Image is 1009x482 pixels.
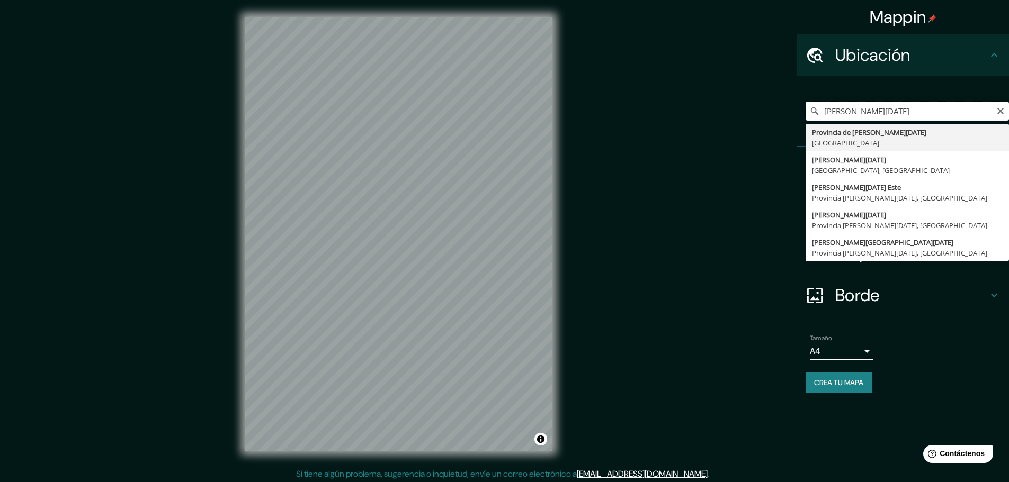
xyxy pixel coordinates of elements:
[797,34,1009,76] div: Ubicación
[806,102,1009,121] input: Elige tu ciudad o zona
[812,183,901,192] font: [PERSON_NAME][DATE] Este
[810,334,832,342] font: Tamaño
[797,147,1009,189] div: Patas
[812,166,950,175] font: [GEOGRAPHIC_DATA], [GEOGRAPHIC_DATA]
[797,232,1009,274] div: Disposición
[810,345,820,357] font: A4
[835,284,880,306] font: Borde
[812,128,926,137] font: Provincia de [PERSON_NAME][DATE]
[708,468,709,479] font: .
[812,248,987,258] font: Provincia [PERSON_NAME][DATE], [GEOGRAPHIC_DATA]
[812,138,879,148] font: [GEOGRAPHIC_DATA]
[797,274,1009,316] div: Borde
[812,210,886,220] font: [PERSON_NAME][DATE]
[711,468,713,479] font: .
[812,193,987,203] font: Provincia [PERSON_NAME][DATE], [GEOGRAPHIC_DATA]
[928,14,936,23] img: pin-icon.png
[245,17,552,451] canvas: Mapa
[835,44,910,66] font: Ubicación
[915,441,997,470] iframe: Lanzador de widgets de ayuda
[296,468,577,479] font: Si tiene algún problema, sugerencia o inquietud, envíe un correo electrónico a
[806,372,872,393] button: Crea tu mapa
[810,343,873,360] div: A4
[812,155,886,165] font: [PERSON_NAME][DATE]
[577,468,708,479] a: [EMAIL_ADDRESS][DOMAIN_NAME]
[996,105,1005,115] button: Claro
[870,6,926,28] font: Mappin
[814,378,863,387] font: Crea tu mapa
[797,189,1009,232] div: Estilo
[709,468,711,479] font: .
[812,238,953,247] font: [PERSON_NAME][GEOGRAPHIC_DATA][DATE]
[812,221,987,230] font: Provincia [PERSON_NAME][DATE], [GEOGRAPHIC_DATA]
[534,433,547,445] button: Activar o desactivar atribución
